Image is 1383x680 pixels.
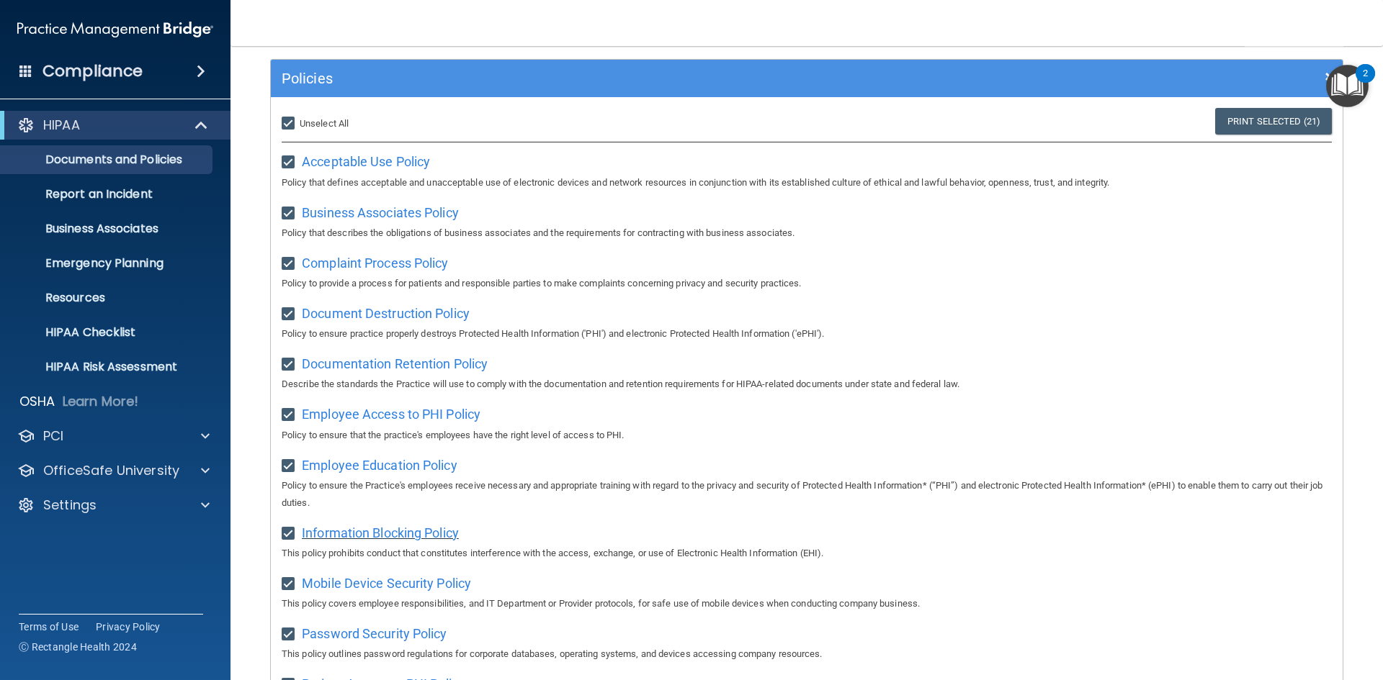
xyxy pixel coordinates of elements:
[282,118,298,130] input: Unselect All
[96,620,161,634] a: Privacy Policy
[1326,65,1369,107] button: Open Resource Center, 2 new notifications
[302,626,447,641] span: Password Security Policy
[282,275,1332,292] p: Policy to provide a process for patients and responsible parties to make complaints concerning pr...
[43,497,97,514] p: Settings
[282,225,1332,242] p: Policy that describes the obligations of business associates and the requirements for contracting...
[282,477,1332,512] p: Policy to ensure the Practice's employees receive necessary and appropriate training with regard ...
[282,545,1332,562] p: This policy prohibits conduct that constitutes interference with the access, exchange, or use of ...
[302,154,430,169] span: Acceptable Use Policy
[19,620,79,634] a: Terms of Use
[9,325,206,340] p: HIPAA Checklist
[302,458,457,473] span: Employee Education Policy
[9,256,206,271] p: Emergency Planning
[300,118,349,129] span: Unselect All
[9,153,206,167] p: Documents and Policies
[63,393,139,410] p: Learn More!
[302,525,459,540] span: Information Blocking Policy
[17,15,213,44] img: PMB logo
[282,595,1332,612] p: This policy covers employee responsibilities, and IT Department or Provider protocols, for safe u...
[1363,73,1368,92] div: 2
[43,462,179,479] p: OfficeSafe University
[282,174,1332,191] p: Policy that defines acceptable and unacceptable use of electronic devices and network resources i...
[302,255,448,271] span: Complaint Process Policy
[1215,108,1332,135] a: Print Selected (21)
[302,306,470,321] span: Document Destruction Policy
[302,576,471,591] span: Mobile Device Security Policy
[19,393,55,410] p: OSHA
[42,61,143,81] h4: Compliance
[17,462,210,479] a: OfficeSafe University
[9,222,206,236] p: Business Associates
[17,117,209,134] a: HIPAA
[43,427,63,445] p: PCI
[282,376,1332,393] p: Describe the standards the Practice will use to comply with the documentation and retention requi...
[43,117,80,134] p: HIPAA
[302,407,480,422] span: Employee Access to PHI Policy
[282,645,1332,663] p: This policy outlines password regulations for corporate databases, operating systems, and devices...
[9,187,206,201] p: Report an Incident
[9,360,206,374] p: HIPAA Risk Assessment
[282,427,1332,444] p: Policy to ensure that the practice's employees have the right level of access to PHI.
[302,205,459,220] span: Business Associates Policy
[282,67,1332,90] a: Policies
[17,497,210,514] a: Settings
[17,427,210,445] a: PCI
[282,325,1332,343] p: Policy to ensure practice properly destroys Protected Health Information ('PHI') and electronic P...
[282,71,1064,86] h5: Policies
[19,640,137,654] span: Ⓒ Rectangle Health 2024
[9,291,206,305] p: Resources
[302,356,488,371] span: Documentation Retention Policy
